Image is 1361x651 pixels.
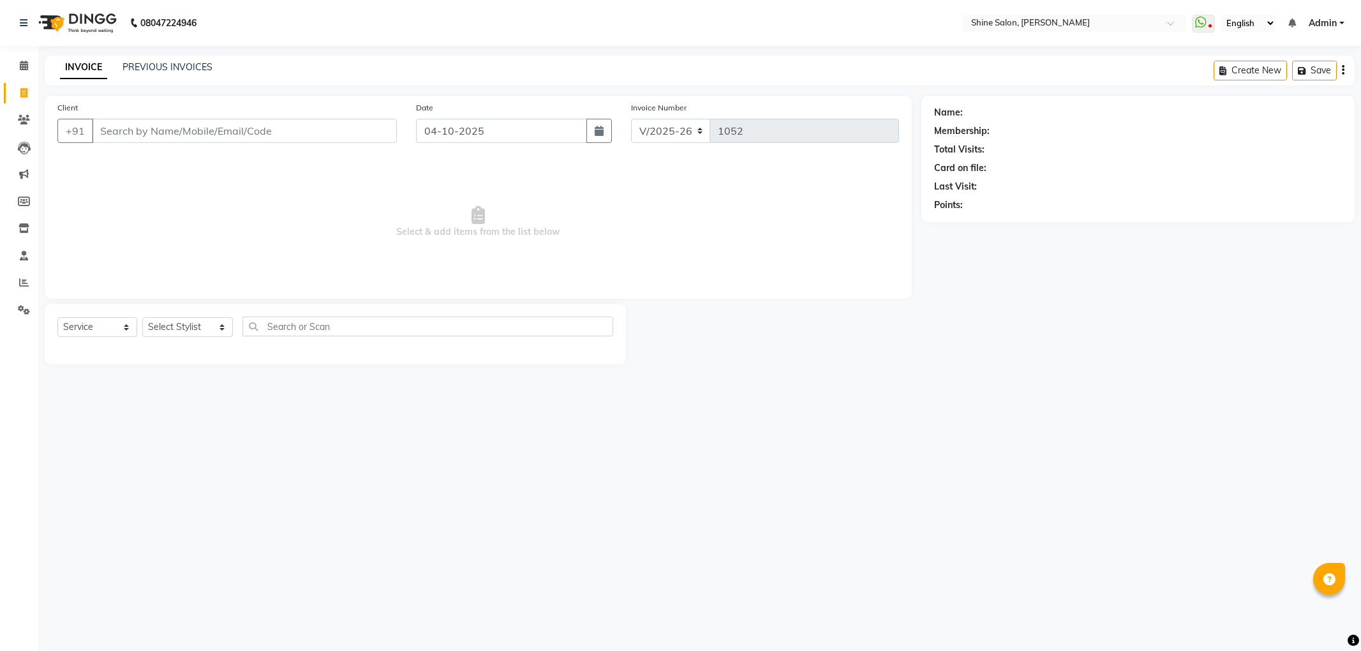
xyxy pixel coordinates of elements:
div: Card on file: [934,161,986,175]
a: INVOICE [60,56,107,79]
div: Membership: [934,124,990,138]
button: Create New [1214,61,1287,80]
span: Select & add items from the list below [57,158,899,286]
label: Invoice Number [631,102,687,114]
img: logo [33,5,120,41]
button: Save [1292,61,1337,80]
input: Search or Scan [242,317,613,336]
input: Search by Name/Mobile/Email/Code [92,119,397,143]
button: +91 [57,119,93,143]
div: Points: [934,198,963,212]
span: Admin [1309,17,1337,30]
div: Name: [934,106,963,119]
label: Client [57,102,78,114]
a: PREVIOUS INVOICES [123,61,212,73]
b: 08047224946 [140,5,197,41]
div: Last Visit: [934,180,977,193]
label: Date [416,102,433,114]
div: Total Visits: [934,143,985,156]
iframe: chat widget [1307,600,1348,638]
